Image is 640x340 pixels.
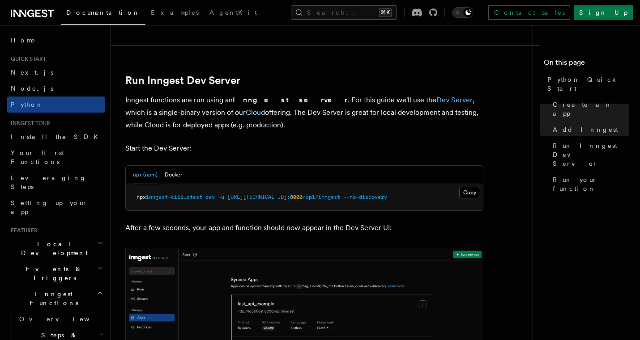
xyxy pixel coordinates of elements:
a: Node.js [7,80,105,97]
a: Next.js [7,64,105,80]
a: Python Quick Start [544,71,629,97]
p: Inngest functions are run using an . For this guide we'll use the , which is a single-binary vers... [125,94,483,131]
span: [URL][TECHNICAL_ID]: [227,194,290,200]
a: Setting up your app [7,195,105,220]
a: Sign Up [574,5,633,20]
kbd: ⌘K [379,8,392,17]
a: Run your function [549,172,629,197]
a: AgentKit [204,3,262,24]
a: Run Inngest Dev Server [549,138,629,172]
span: Your first Functions [11,149,64,165]
span: Features [7,227,37,234]
button: Search...⌘K [291,5,397,20]
p: Start the Dev Server: [125,142,483,155]
span: Local Development [7,239,98,257]
a: Leveraging Steps [7,170,105,195]
a: Dev Server [436,96,473,104]
span: Setting up your app [11,199,88,215]
a: Your first Functions [7,145,105,170]
span: Node.js [11,85,53,92]
span: Documentation [66,9,140,16]
button: Copy [459,187,480,198]
span: Run your function [553,175,629,193]
span: Overview [19,315,111,323]
button: npx (npm) [133,166,158,184]
a: Contact sales [488,5,570,20]
a: Add Inngest [549,122,629,138]
span: Home [11,36,36,45]
span: Inngest Functions [7,290,97,307]
span: Leveraging Steps [11,174,86,190]
span: /api/inngest [303,194,340,200]
span: Add Inngest [553,125,618,134]
span: -u [218,194,224,200]
span: 8000 [290,194,303,200]
span: inngest-cli@latest [146,194,202,200]
p: After a few seconds, your app and function should now appear in the Dev Server UI: [125,222,483,234]
span: Create an app [553,100,629,118]
button: Inngest Functions [7,286,105,311]
a: Cloud [246,108,265,117]
span: Python [11,101,43,108]
strong: Inngest server [233,96,348,104]
span: Examples [151,9,199,16]
a: Python [7,97,105,113]
span: Python Quick Start [547,75,629,93]
a: Install the SDK [7,129,105,145]
span: --no-discovery [343,194,387,200]
span: dev [205,194,215,200]
span: Install the SDK [11,133,103,140]
h4: On this page [544,57,629,71]
button: Toggle dark mode [452,7,474,18]
a: Create an app [549,97,629,122]
a: Run Inngest Dev Server [125,74,240,87]
span: npx [137,194,146,200]
span: Run Inngest Dev Server [553,141,629,168]
span: Inngest tour [7,120,50,127]
button: Events & Triggers [7,261,105,286]
a: Overview [16,311,105,327]
span: Events & Triggers [7,264,98,282]
span: Quick start [7,55,46,63]
span: AgentKit [209,9,257,16]
a: Documentation [61,3,145,25]
span: Next.js [11,69,53,76]
button: Local Development [7,236,105,261]
a: Home [7,32,105,48]
a: Examples [145,3,204,24]
button: Docker [165,166,182,184]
